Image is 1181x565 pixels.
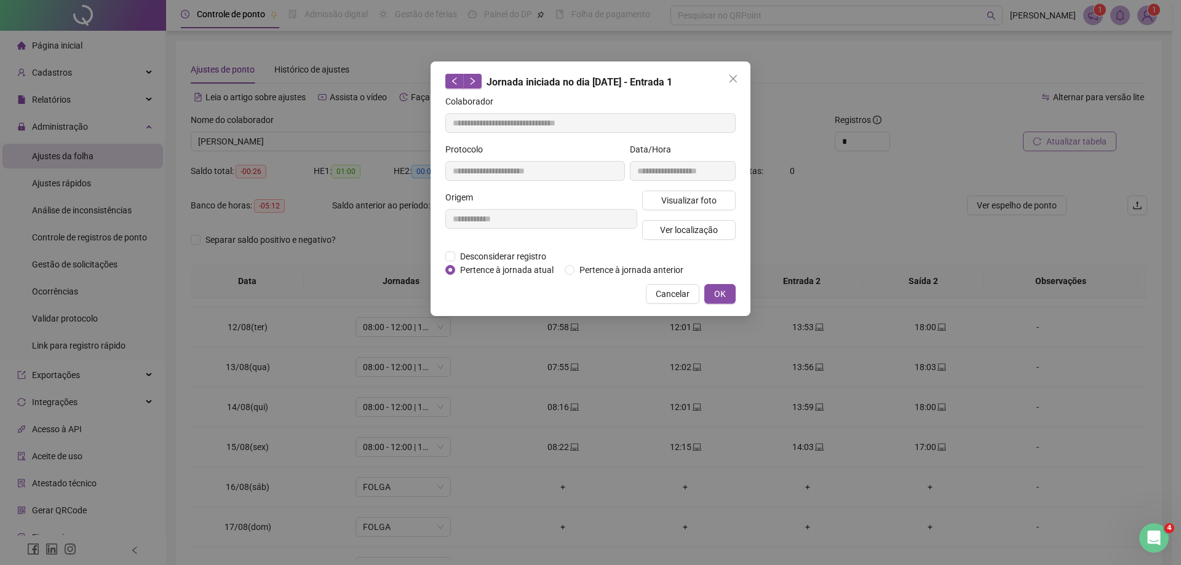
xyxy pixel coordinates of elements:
[445,191,481,204] label: Origem
[445,74,736,90] div: Jornada iniciada no dia [DATE] - Entrada 1
[575,263,688,277] span: Pertence à jornada anterior
[642,191,736,210] button: Visualizar foto
[660,223,718,237] span: Ver localização
[728,74,738,84] span: close
[704,284,736,304] button: OK
[642,220,736,240] button: Ver localização
[445,95,501,108] label: Colaborador
[455,250,551,263] span: Desconsiderar registro
[455,263,559,277] span: Pertence à jornada atual
[445,143,491,156] label: Protocolo
[1139,523,1169,553] iframe: Intercom live chat
[714,287,726,301] span: OK
[463,74,482,89] button: right
[646,284,699,304] button: Cancelar
[661,194,717,207] span: Visualizar foto
[468,77,477,85] span: right
[450,77,459,85] span: left
[723,69,743,89] button: Close
[630,143,679,156] label: Data/Hora
[445,74,464,89] button: left
[656,287,690,301] span: Cancelar
[1164,523,1174,533] span: 4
